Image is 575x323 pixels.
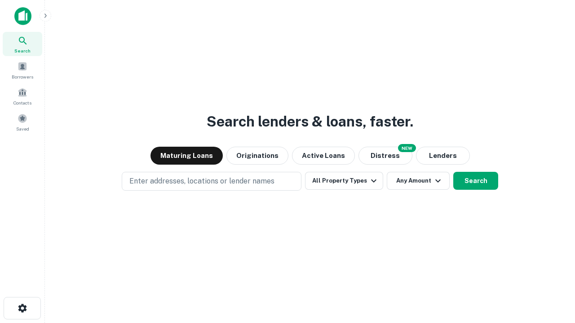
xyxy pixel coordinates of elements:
[358,147,412,165] button: Search distressed loans with lien and other non-mortgage details.
[3,84,42,108] a: Contacts
[305,172,383,190] button: All Property Types
[3,58,42,82] a: Borrowers
[3,32,42,56] a: Search
[453,172,498,190] button: Search
[226,147,288,165] button: Originations
[150,147,223,165] button: Maturing Loans
[16,125,29,132] span: Saved
[416,147,470,165] button: Lenders
[387,172,450,190] button: Any Amount
[13,99,31,106] span: Contacts
[530,251,575,294] iframe: Chat Widget
[129,176,274,187] p: Enter addresses, locations or lender names
[3,110,42,134] a: Saved
[398,144,416,152] div: NEW
[292,147,355,165] button: Active Loans
[14,7,31,25] img: capitalize-icon.png
[207,111,413,132] h3: Search lenders & loans, faster.
[14,47,31,54] span: Search
[12,73,33,80] span: Borrowers
[122,172,301,191] button: Enter addresses, locations or lender names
